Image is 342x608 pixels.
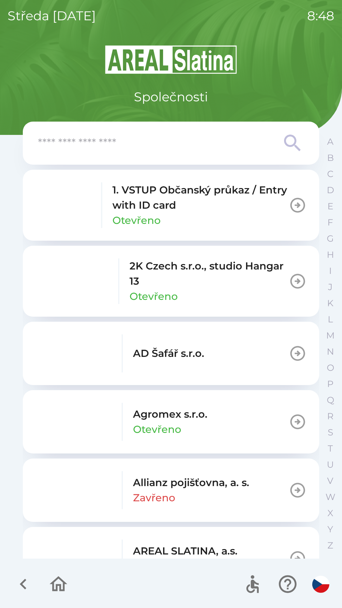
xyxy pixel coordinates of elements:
button: F [322,214,338,231]
p: E [327,201,333,212]
img: f3415073-8ef0-49a2-9816-fbbc8a42d535.png [35,471,111,509]
p: F [327,217,333,228]
p: Zavřeno [133,490,175,505]
p: N [327,346,334,357]
p: T [328,443,333,454]
img: Logo [23,44,319,75]
button: C [322,166,338,182]
p: středa [DATE] [8,6,96,25]
p: AREAL SLATINA, a.s. [133,543,237,559]
p: Q [327,395,334,406]
button: M [322,327,338,344]
img: cs flag [312,576,329,593]
button: D [322,182,338,198]
button: 2K Czech s.r.o., studio Hangar 13Otevřeno [23,246,319,317]
p: Otevřeno [112,213,161,228]
button: E [322,198,338,214]
button: Z [322,537,338,554]
p: L [328,314,333,325]
button: B [322,150,338,166]
p: C [327,168,333,180]
button: X [322,505,338,521]
p: Otevřeno [133,422,181,437]
button: J [322,279,338,295]
p: I [329,265,332,276]
button: O [322,360,338,376]
p: P [327,378,333,389]
p: X [327,508,333,519]
p: Y [327,524,333,535]
p: J [328,282,332,293]
p: D [327,185,334,196]
button: S [322,424,338,440]
button: AD Šafář s.r.o. [23,322,319,385]
button: U [322,457,338,473]
button: T [322,440,338,457]
button: W [322,489,338,505]
img: aad3f322-fb90-43a2-be23-5ead3ef36ce5.png [35,540,111,578]
p: AD Šafář s.r.o. [133,346,204,361]
p: Z [327,540,333,551]
p: 8:48 [307,6,334,25]
p: V [327,475,333,486]
p: G [327,233,334,244]
button: I [322,263,338,279]
p: 2K Czech s.r.o., studio Hangar 13 [130,258,289,289]
p: S [328,427,333,438]
button: K [322,295,338,311]
button: A [322,134,338,150]
button: H [322,247,338,263]
p: M [326,330,335,341]
p: 1. VSTUP Občanský průkaz / Entry with ID card [112,182,289,213]
p: A [327,136,333,147]
img: 79c93659-7a2c-460d-85f3-2630f0b529cc.png [35,186,91,224]
button: V [322,473,338,489]
button: Q [322,392,338,408]
button: R [322,408,338,424]
p: K [327,298,333,309]
p: Agromex s.r.o. [133,407,207,422]
img: 46855577-05aa-44e5-9e88-426d6f140dc0.png [35,262,108,300]
button: 1. VSTUP Občanský průkaz / Entry with ID cardOtevřeno [23,170,319,241]
p: H [327,249,334,260]
p: Otevřeno [130,289,178,304]
button: N [322,344,338,360]
button: L [322,311,338,327]
p: U [327,459,334,470]
p: B [327,152,334,163]
p: Allianz pojišťovna, a. s. [133,475,249,490]
p: O [327,362,334,373]
button: Agromex s.r.o.Otevřeno [23,390,319,453]
p: Společnosti [134,87,208,106]
button: G [322,231,338,247]
img: fe4c8044-c89c-4fb5-bacd-c2622eeca7e4.png [35,334,111,372]
p: W [326,491,335,503]
button: Y [322,521,338,537]
p: R [327,411,333,422]
button: AREAL SLATINA, a.s.Otevřeno [23,527,319,590]
button: Allianz pojišťovna, a. s.Zavřeno [23,459,319,522]
button: P [322,376,338,392]
img: 33c739ec-f83b-42c3-a534-7980a31bd9ae.png [35,403,111,441]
